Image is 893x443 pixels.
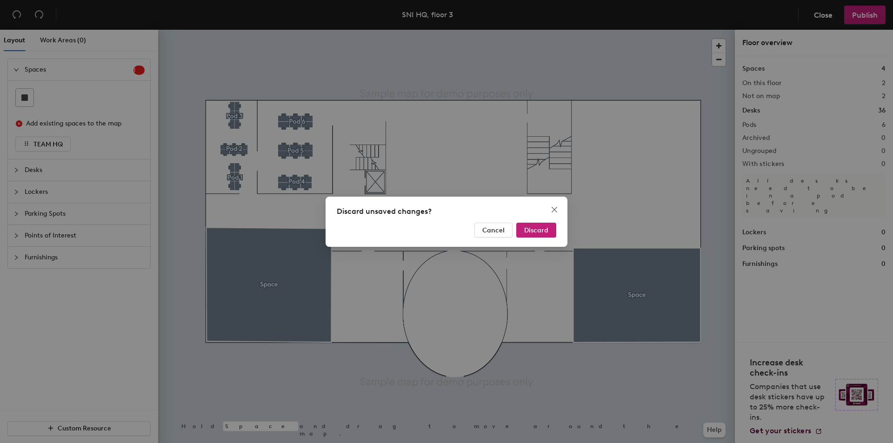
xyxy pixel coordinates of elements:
span: Cancel [482,226,505,234]
button: Discard [516,223,556,238]
div: Discard unsaved changes? [337,206,556,217]
button: Close [547,202,562,217]
span: Close [547,206,562,213]
span: Discard [524,226,548,234]
button: Cancel [474,223,513,238]
span: close [551,206,558,213]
